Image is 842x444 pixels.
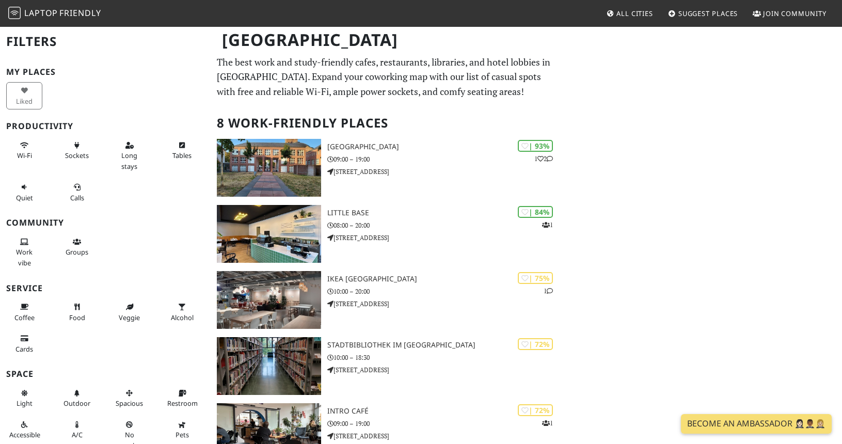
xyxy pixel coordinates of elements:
h2: 8 Work-Friendly Places [217,107,555,139]
button: Groups [59,233,95,261]
span: Food [69,313,85,322]
h3: Stadtbibliothek im [GEOGRAPHIC_DATA] [327,341,561,350]
h2: Filters [6,26,204,57]
span: Long stays [121,151,137,170]
button: Veggie [112,298,148,326]
h3: IKEA [GEOGRAPHIC_DATA] [327,275,561,283]
button: Light [6,385,42,412]
span: Join Community [763,9,827,18]
span: Veggie [119,313,140,322]
img: Baden State Library [217,139,322,197]
p: 1 [542,418,553,428]
span: Power sockets [65,151,89,160]
button: Tables [164,137,200,164]
div: | 84% [518,206,553,218]
button: Spacious [112,385,148,412]
p: 09:00 – 19:00 [327,154,561,164]
a: Little Base | 84% 1 Little Base 08:00 – 20:00 [STREET_ADDRESS] [211,205,562,263]
h3: My Places [6,67,204,77]
h3: Service [6,283,204,293]
p: The best work and study-friendly cafes, restaurants, libraries, and hotel lobbies in [GEOGRAPHIC_... [217,55,555,99]
div: | 72% [518,404,553,416]
span: Restroom [167,399,198,408]
span: Group tables [66,247,88,257]
h3: Community [6,218,204,228]
span: Alcohol [171,313,194,322]
p: 10:00 – 20:00 [327,287,561,296]
a: IKEA Karlsruhe | 75% 1 IKEA [GEOGRAPHIC_DATA] 10:00 – 20:00 [STREET_ADDRESS] [211,271,562,329]
button: Alcohol [164,298,200,326]
img: LaptopFriendly [8,7,21,19]
div: | 75% [518,272,553,284]
a: LaptopFriendly LaptopFriendly [8,5,101,23]
p: 09:00 – 19:00 [327,419,561,429]
button: Restroom [164,385,200,412]
div: | 93% [518,140,553,152]
h1: [GEOGRAPHIC_DATA] [214,26,560,54]
span: People working [16,247,33,267]
a: Suggest Places [664,4,742,23]
button: Quiet [6,179,42,206]
h3: Space [6,369,204,379]
img: Little Base [217,205,322,263]
button: Coffee [6,298,42,326]
p: 10:00 – 18:30 [327,353,561,362]
p: 1 [544,286,553,296]
button: Work vibe [6,233,42,271]
a: Stadtbibliothek im Neuen Ständehaus | 72% Stadtbibliothek im [GEOGRAPHIC_DATA] 10:00 – 18:30 [STR... [211,337,562,395]
button: Calls [59,179,95,206]
span: Work-friendly tables [172,151,192,160]
span: Accessible [9,430,40,439]
p: [STREET_ADDRESS] [327,431,561,441]
button: Food [59,298,95,326]
div: | 72% [518,338,553,350]
p: [STREET_ADDRESS] [327,299,561,309]
img: Stadtbibliothek im Neuen Ständehaus [217,337,322,395]
button: Long stays [112,137,148,175]
span: Spacious [116,399,143,408]
button: Outdoor [59,385,95,412]
span: Stable Wi-Fi [17,151,32,160]
span: All Cities [616,9,653,18]
span: Pet friendly [176,430,189,439]
a: All Cities [602,4,657,23]
p: 1 2 [534,154,553,164]
span: Credit cards [15,344,33,354]
span: Air conditioned [72,430,83,439]
span: Outdoor area [63,399,90,408]
p: 1 [542,220,553,230]
a: Baden State Library | 93% 12 [GEOGRAPHIC_DATA] 09:00 – 19:00 [STREET_ADDRESS] [211,139,562,197]
img: IKEA Karlsruhe [217,271,322,329]
h3: Productivity [6,121,204,131]
p: [STREET_ADDRESS] [327,167,561,177]
h3: Little Base [327,209,561,217]
button: A/C [59,416,95,443]
span: Laptop [24,7,58,19]
span: Coffee [14,313,35,322]
a: Become an Ambassador 🤵🏻‍♀️🤵🏾‍♂️🤵🏼‍♀️ [681,414,832,434]
button: Sockets [59,137,95,164]
button: Pets [164,416,200,443]
h3: intro CAFÉ [327,407,561,416]
span: Video/audio calls [70,193,84,202]
p: [STREET_ADDRESS] [327,365,561,375]
h3: [GEOGRAPHIC_DATA] [327,142,561,151]
span: Suggest Places [678,9,738,18]
span: Natural light [17,399,33,408]
p: 08:00 – 20:00 [327,220,561,230]
a: Join Community [749,4,831,23]
button: Wi-Fi [6,137,42,164]
button: Accessible [6,416,42,443]
p: [STREET_ADDRESS] [327,233,561,243]
span: Friendly [59,7,101,19]
button: Cards [6,330,42,357]
span: Quiet [16,193,33,202]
